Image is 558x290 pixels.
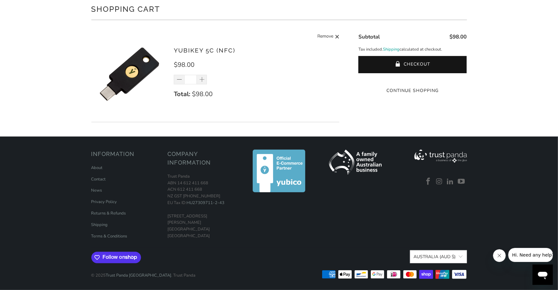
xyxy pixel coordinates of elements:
span: $98.00 [449,33,467,40]
a: YubiKey 5C (NFC) [174,47,235,54]
a: Contact [91,176,106,182]
span: $98.00 [174,60,194,69]
span: $98.00 [192,90,213,98]
a: Privacy Policy [91,199,117,205]
a: About [91,165,103,171]
a: Shipping [91,222,108,228]
a: Continue Shopping [358,87,467,94]
a: News [91,187,102,193]
iframe: Close message [493,249,506,262]
iframe: Button to launch messaging window [533,265,553,285]
span: Remove [317,33,333,41]
p: Trust Panda ABN 14 612 411 668 ACN 612 411 668 NZ GST [PHONE_NUMBER] EU Tax ID: [STREET_ADDRESS][... [168,173,238,239]
button: Checkout [358,56,467,73]
a: Remove [317,33,340,41]
a: Trust Panda Australia on YouTube [457,178,466,186]
img: YubiKey 5C (NFC) [91,36,168,112]
a: Trust Panda [GEOGRAPHIC_DATA] [106,272,172,278]
a: Shipping [383,46,399,53]
h1: Shopping Cart [91,2,467,15]
p: © 2025 . Trust Panda [91,266,196,279]
span: Hi. Need any help? [4,4,46,10]
a: Returns & Refunds [91,210,126,216]
a: Trust Panda Australia on LinkedIn [446,178,455,186]
a: Trust Panda Australia on Facebook [424,178,433,186]
button: Australia (AUD $) [410,250,467,263]
p: Tax included. calculated at checkout. [358,46,467,53]
span: Subtotal [358,33,380,40]
strong: Total: [174,90,190,98]
a: Trust Panda Australia on Instagram [434,178,444,186]
iframe: Message from company [508,248,553,262]
a: HU27309711-2-43 [187,200,225,206]
a: Terms & Conditions [91,233,127,239]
